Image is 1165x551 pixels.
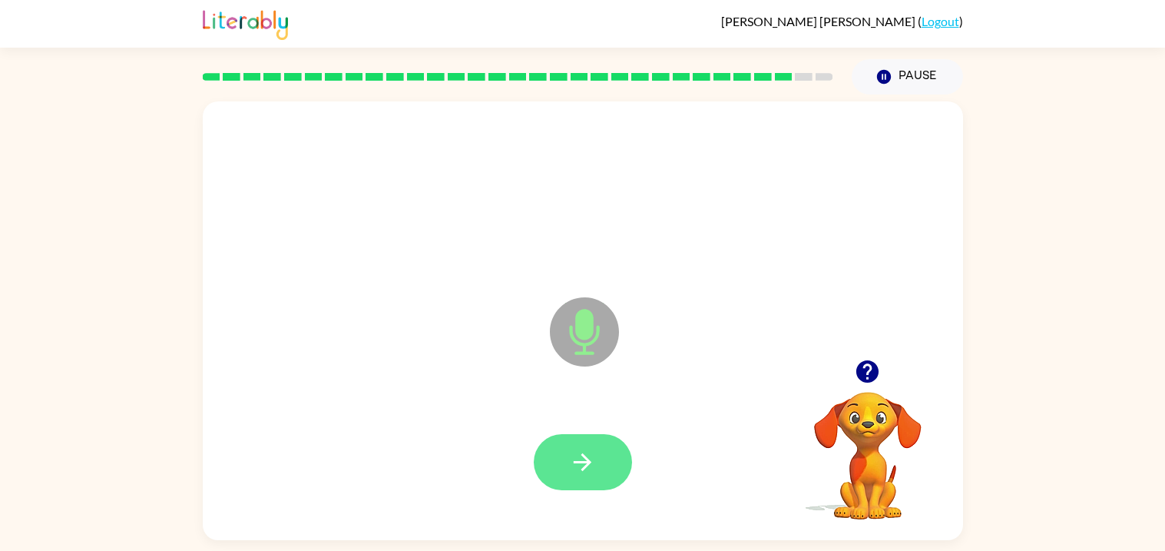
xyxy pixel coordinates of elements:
[721,14,963,28] div: ( )
[721,14,918,28] span: [PERSON_NAME] [PERSON_NAME]
[791,368,945,522] video: Your browser must support playing .mp4 files to use Literably. Please try using another browser.
[203,6,288,40] img: Literably
[922,14,959,28] a: Logout
[852,59,963,95] button: Pause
